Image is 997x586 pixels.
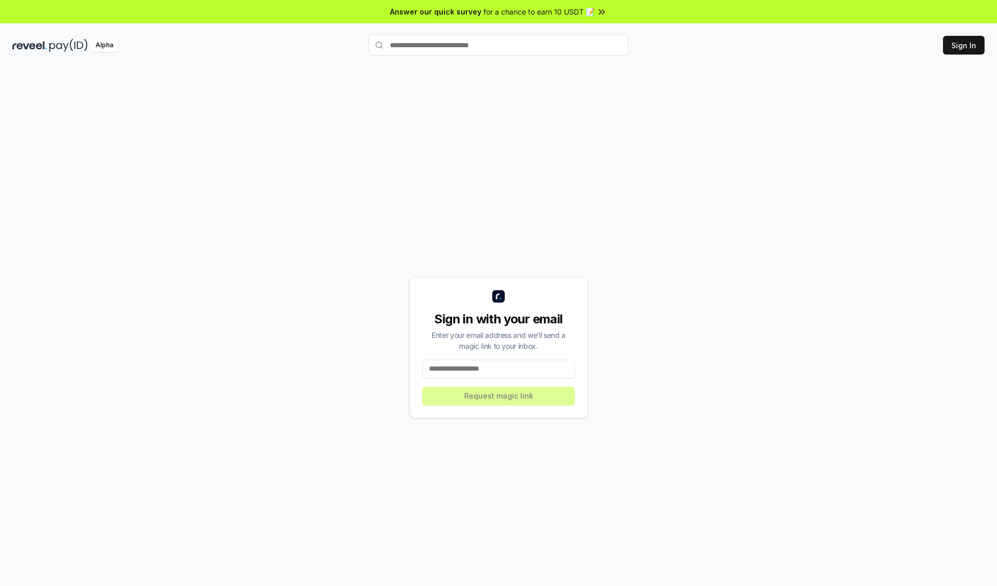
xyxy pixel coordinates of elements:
img: pay_id [49,39,88,52]
div: Alpha [90,39,119,52]
img: logo_small [492,290,505,303]
span: Answer our quick survey [390,6,481,17]
div: Sign in with your email [422,311,575,328]
button: Sign In [943,36,985,54]
span: for a chance to earn 10 USDT 📝 [483,6,595,17]
img: reveel_dark [12,39,47,52]
div: Enter your email address and we’ll send a magic link to your inbox. [422,330,575,351]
